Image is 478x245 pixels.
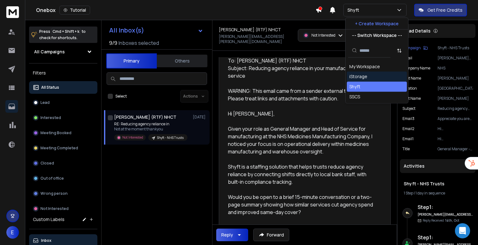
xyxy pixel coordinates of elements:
[40,100,50,105] p: Lead
[41,85,59,90] p: All Status
[438,86,473,91] p: [GEOGRAPHIC_DATA]
[438,45,473,51] p: Shyft - NHS Trusts
[415,190,445,196] span: 1 day in sequence
[438,76,473,81] p: [PERSON_NAME]
[6,226,19,239] button: E
[438,106,473,111] p: Reducing agency reliance in your manufacturing service
[114,122,187,127] p: RE: Reducing agency reliance in
[40,161,54,166] p: Closed
[106,53,157,69] button: Primary
[34,49,65,55] h1: All Campaigns
[41,238,52,243] p: Inbox
[404,28,431,34] p: Lead Details
[40,176,64,181] p: Out of office
[393,44,406,57] button: Sort by Sort A-Z
[29,96,97,109] button: Lead
[438,116,473,121] p: Appreciate you are likely very busy and I will keep this brief. If temporary staffing or the staf...
[193,115,207,120] p: [DATE]
[355,21,399,27] p: + Create Workspace
[349,74,367,80] div: iStorage
[29,202,97,215] button: Not Interested
[29,142,97,154] button: Meeting Completed
[400,159,475,173] div: Activities
[36,6,316,15] div: Onebox
[418,234,473,241] h6: Step 1 :
[311,33,335,38] p: Not Interested
[52,28,80,35] span: Cmd + Shift + k
[402,126,414,131] p: Email2
[219,34,294,44] p: [PERSON_NAME][EMAIL_ADDRESS][PERSON_NAME][DOMAIN_NAME]
[40,130,71,135] p: Meeting Booked
[402,45,428,51] button: Campaign
[29,127,97,139] button: Meeting Booked
[445,218,459,223] span: 14th, Oct
[39,28,86,41] p: Press to check for shortcuts.
[402,146,410,152] p: title
[114,127,187,132] p: Not at the moment thankyou
[29,187,97,200] button: Wrong person
[438,56,473,61] p: [PERSON_NAME][EMAIL_ADDRESS][PERSON_NAME][DOMAIN_NAME]
[402,45,421,51] p: Campaign
[33,216,64,223] h3: Custom Labels
[423,218,459,223] p: Reply Received
[109,39,117,47] span: 9 / 9
[119,39,159,47] h3: Inboxes selected
[438,146,473,152] p: General Manager - Head of Service. (Manufacturing)
[404,191,472,196] div: |
[219,27,281,33] h1: [PERSON_NAME] (RTF) NHCT
[122,135,143,140] p: Not Interested
[104,24,208,37] button: All Inbox(s)
[349,84,360,90] div: Shyft
[114,114,176,120] h1: [PERSON_NAME] (RTF) NHCT
[418,212,473,217] h6: [PERSON_NAME][EMAIL_ADDRESS][PERSON_NAME][DOMAIN_NAME]
[253,229,289,241] button: Forward
[29,111,97,124] button: Interested
[414,4,467,16] button: Get Free Credits
[29,45,97,58] button: All Campaigns
[221,232,233,238] div: Reply
[216,229,248,241] button: Reply
[438,66,473,71] p: NHS
[29,69,97,77] h3: Filters
[40,206,69,211] p: Not Interested
[59,6,90,15] button: Tutorial
[402,86,417,91] p: location
[347,7,362,13] p: Shyft
[40,146,78,151] p: Meeting Completed
[404,181,472,187] h1: Shyft - NHS Trusts
[109,27,144,33] h1: All Inbox(s)
[157,54,207,68] button: Others
[402,66,430,71] p: Company Name
[402,76,421,81] p: First Name
[402,116,414,121] p: Email3
[404,190,413,196] span: 1 Step
[29,172,97,185] button: Out of office
[402,106,415,111] p: Subject
[402,96,421,101] p: Last Name
[40,115,61,120] p: Interested
[427,7,463,13] p: Get Free Credits
[438,96,473,101] p: [PERSON_NAME]
[29,157,97,170] button: Closed
[29,81,97,94] button: All Status
[438,126,473,131] p: Hi [PERSON_NAME], Just a quick follow up to check this landed. We can help reduce admin for rota ...
[455,223,470,238] div: Open Intercom Messenger
[115,94,127,99] label: Select
[438,136,473,141] p: Hi [PERSON_NAME], Given your role as General Manager and Head of Service for manufacturing at the...
[40,191,68,196] p: Wrong person
[349,63,380,70] div: My Workspace
[402,136,414,141] p: Email1
[346,18,408,29] button: + Create Workspace
[418,203,473,211] h6: Step 1 :
[157,135,184,140] p: Shyft - NHS Trusts
[349,94,360,100] div: SSCS
[352,32,402,39] p: --- Switch Workspace ---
